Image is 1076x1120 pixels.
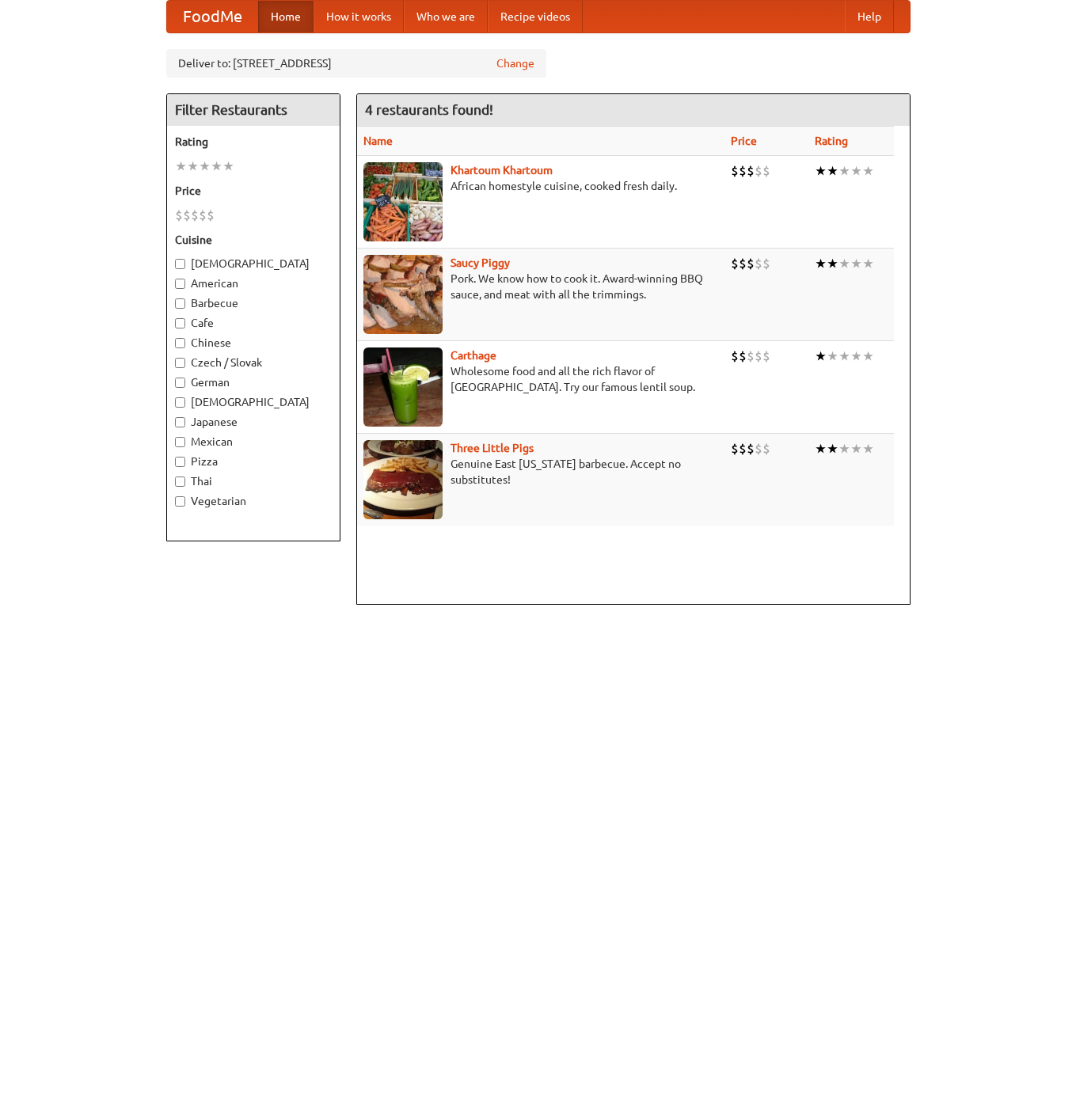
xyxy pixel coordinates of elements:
[175,417,185,427] input: Japanese
[827,440,838,457] li: ★
[363,178,718,194] p: African homestyle cuisine, cooked fresh daily.
[815,255,827,272] li: ★
[762,162,770,180] li: $
[175,256,332,271] label: [DEMOGRAPHIC_DATA]
[175,207,183,224] li: $
[838,162,850,180] li: ★
[845,1,894,32] a: Help
[363,347,443,427] img: carthage.jpg
[838,440,850,457] li: ★
[363,440,443,519] img: littlepigs.jpg
[175,457,185,467] input: Pizza
[850,162,862,180] li: ★
[747,255,755,272] li: $
[191,207,199,224] li: $
[199,207,207,224] li: $
[731,347,739,365] li: $
[762,440,770,457] li: $
[739,255,747,272] li: $
[815,440,827,457] li: ★
[827,162,838,180] li: ★
[731,162,739,180] li: $
[175,394,332,410] label: [DEMOGRAPHIC_DATA]
[731,255,739,272] li: $
[175,414,332,430] label: Japanese
[496,55,534,71] a: Change
[363,162,443,241] img: khartoum.jpg
[175,454,332,469] label: Pizza
[175,275,332,291] label: American
[175,374,332,390] label: German
[175,259,185,269] input: [DEMOGRAPHIC_DATA]
[175,434,332,450] label: Mexican
[451,442,534,454] a: Three Little Pigs
[175,295,332,311] label: Barbecue
[755,347,762,365] li: $
[258,1,314,32] a: Home
[166,49,546,78] div: Deliver to: [STREET_ADDRESS]
[175,397,185,408] input: [DEMOGRAPHIC_DATA]
[187,158,199,175] li: ★
[175,335,332,351] label: Chinese
[850,255,862,272] li: ★
[167,1,258,32] a: FoodMe
[755,440,762,457] li: $
[175,318,185,328] input: Cafe
[199,158,211,175] li: ★
[363,456,718,488] p: Genuine East [US_STATE] barbecue. Accept no substitutes!
[739,162,747,180] li: $
[175,338,185,348] input: Chinese
[211,158,222,175] li: ★
[183,207,191,224] li: $
[731,440,739,457] li: $
[451,256,510,269] a: Saucy Piggy
[755,162,762,180] li: $
[838,255,850,272] li: ★
[175,298,185,309] input: Barbecue
[175,358,185,368] input: Czech / Slovak
[222,158,234,175] li: ★
[488,1,583,32] a: Recipe videos
[815,347,827,365] li: ★
[363,363,718,395] p: Wholesome food and all the rich flavor of [GEOGRAPHIC_DATA]. Try our famous lentil soup.
[175,315,332,331] label: Cafe
[747,347,755,365] li: $
[862,347,874,365] li: ★
[175,496,185,507] input: Vegetarian
[175,158,187,175] li: ★
[167,94,340,126] h4: Filter Restaurants
[365,102,493,117] ng-pluralize: 4 restaurants found!
[731,135,757,147] a: Price
[175,279,185,289] input: American
[850,440,862,457] li: ★
[850,347,862,365] li: ★
[755,255,762,272] li: $
[838,347,850,365] li: ★
[862,162,874,180] li: ★
[175,183,332,199] h5: Price
[762,255,770,272] li: $
[815,135,848,147] a: Rating
[404,1,488,32] a: Who we are
[739,347,747,365] li: $
[762,347,770,365] li: $
[827,255,838,272] li: ★
[175,476,185,487] input: Thai
[739,440,747,457] li: $
[451,349,496,362] a: Carthage
[207,207,215,224] li: $
[175,493,332,509] label: Vegetarian
[175,355,332,370] label: Czech / Slovak
[451,164,553,177] a: Khartoum Khartoum
[175,378,185,388] input: German
[175,437,185,447] input: Mexican
[175,134,332,150] h5: Rating
[363,255,443,334] img: saucy.jpg
[175,232,332,248] h5: Cuisine
[175,473,332,489] label: Thai
[363,271,718,302] p: Pork. We know how to cook it. Award-winning BBQ sauce, and meat with all the trimmings.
